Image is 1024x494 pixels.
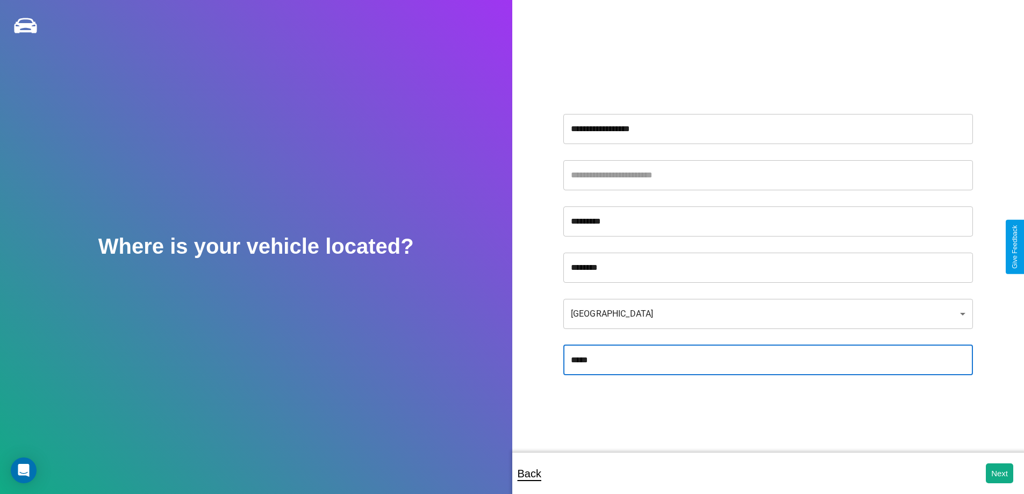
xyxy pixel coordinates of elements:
[1011,225,1019,269] div: Give Feedback
[518,464,541,483] p: Back
[986,463,1013,483] button: Next
[98,234,414,259] h2: Where is your vehicle located?
[11,457,37,483] div: Open Intercom Messenger
[563,299,973,329] div: [GEOGRAPHIC_DATA]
